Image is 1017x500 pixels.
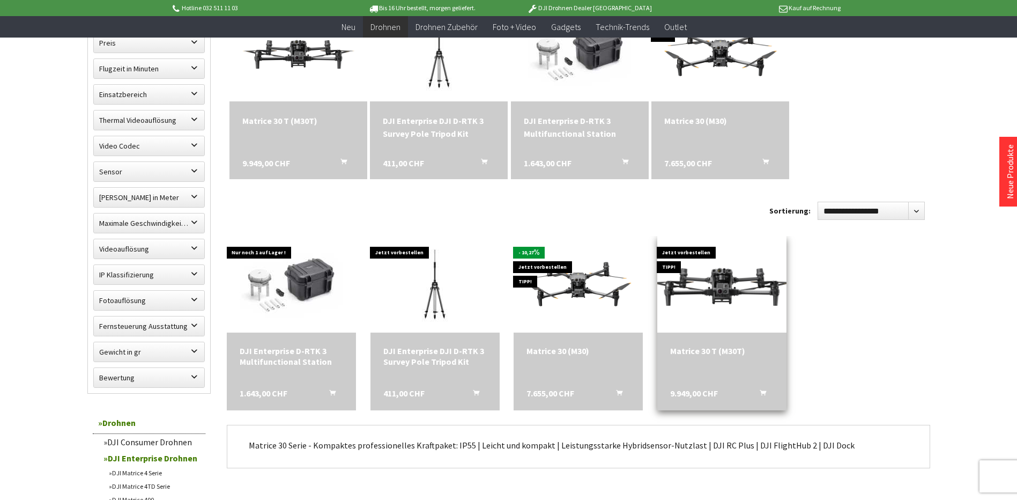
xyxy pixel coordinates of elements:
[769,202,811,219] label: Sortierung:
[94,33,204,53] label: Preis
[229,14,367,92] img: Matrice 30 T (M30T)
[94,59,204,78] label: Flugzeit in Minuten
[242,157,290,170] span: 9.949,00 CHF
[526,388,574,399] span: 7.655,00 CHF
[524,157,571,170] span: 1.643,00 CHF
[383,157,424,170] span: 411,00 CHF
[94,111,204,130] label: Thermal Videoauflösung
[657,16,694,38] a: Outlet
[596,21,649,32] span: Technik-Trends
[415,21,478,32] span: Drohnen Zubehör
[460,388,486,402] button: In den Warenkorb
[673,2,841,14] p: Kauf auf Rechnung
[94,136,204,156] label: Video Codec
[551,21,581,32] span: Gadgets
[383,114,495,140] div: DJI Enterprise DJI D-RTK 3 Survey Pole Tripod Kit
[526,345,630,356] div: Matrice 30 (M30)
[515,5,644,101] img: DJI Enterprise D-RTK 3 Multifunctional Station
[493,21,536,32] span: Foto + Video
[670,388,718,399] span: 9.949,00 CHF
[240,388,287,399] span: 1.643,00 CHF
[171,2,338,14] p: Hotline 032 511 11 03
[334,16,363,38] a: Neu
[526,345,630,356] a: Matrice 30 (M30) 7.655,00 CHF In den Warenkorb
[370,21,400,32] span: Drohnen
[609,157,635,171] button: In den Warenkorb
[240,345,343,367] div: DJI Enterprise D-RTK 3 Multifunctional Station
[94,291,204,310] label: Fotoauflösung
[749,157,775,171] button: In den Warenkorb
[94,342,204,362] label: Gewicht in gr
[93,412,205,434] a: Drohnen
[94,368,204,387] label: Bewertung
[524,114,636,140] a: DJI Enterprise D-RTK 3 Multifunctional Station 1.643,00 CHF In den Warenkorb
[747,388,773,402] button: In den Warenkorb
[98,450,205,466] a: DJI Enterprise Drohnen
[383,114,495,140] a: DJI Enterprise DJI D-RTK 3 Survey Pole Tripod Kit 411,00 CHF In den Warenkorb
[664,114,776,127] a: Matrice 30 (M30) 7.655,00 CHF In den Warenkorb
[227,236,355,333] img: DJI Enterprise D-RTK 3 Multifunctional Station
[94,188,204,207] label: Maximale Flughöhe in Meter
[408,16,485,38] a: Drohnen Zubehör
[524,114,636,140] div: DJI Enterprise D-RTK 3 Multifunctional Station
[632,233,812,335] img: Matrice 30 T (M30T)
[342,21,355,32] span: Neu
[664,114,776,127] div: Matrice 30 (M30)
[670,345,774,356] div: Matrice 30 T (M30T)
[383,345,487,367] div: DJI Enterprise DJI D-RTK 3 Survey Pole Tripod Kit
[370,236,499,333] img: DJI Enterprise DJI D-RTK 3 Survey Pole Tripod Kit
[94,239,204,259] label: Videoauflösung
[242,114,354,127] a: Matrice 30 T (M30T) 9.949,00 CHF In den Warenkorb
[383,345,487,367] a: DJI Enterprise DJI D-RTK 3 Survey Pole Tripod Kit 411,00 CHF In den Warenkorb
[240,345,343,367] a: DJI Enterprise D-RTK 3 Multifunctional Station 1.643,00 CHF In den Warenkorb
[485,16,544,38] a: Foto + Video
[383,388,425,399] span: 411,00 CHF
[242,114,354,127] div: Matrice 30 T (M30T)
[94,265,204,284] label: IP Klassifizierung
[249,439,908,452] p: Matrice 30 Serie - Kompaktes professionelles Kraftpaket: IP55 | Leicht und kompakt | Leistungssta...
[651,14,789,92] img: Matrice 30 (M30)
[375,5,503,101] img: DJI Enterprise DJI D-RTK 3 Survey Pole Tripod Kit
[664,157,712,170] span: 7.655,00 CHF
[103,480,205,493] a: DJI Matrice 4TD Serie
[363,16,408,38] a: Drohnen
[544,16,588,38] a: Gadgets
[670,345,774,356] a: Matrice 30 T (M30T) 9.949,00 CHF In den Warenkorb
[328,157,353,171] button: In den Warenkorb
[588,16,657,38] a: Technik-Trends
[1005,144,1015,199] a: Neue Produkte
[316,388,342,402] button: In den Warenkorb
[103,466,205,480] a: DJI Matrice 4 Serie
[603,388,629,402] button: In den Warenkorb
[664,21,687,32] span: Outlet
[338,2,506,14] p: Bis 16 Uhr bestellt, morgen geliefert.
[514,248,643,321] img: Matrice 30 (M30)
[506,2,673,14] p: DJI Drohnen Dealer [GEOGRAPHIC_DATA]
[94,85,204,104] label: Einsatzbereich
[94,214,204,233] label: Maximale Geschwindigkeit in km/h
[94,317,204,336] label: Fernsteuerung Ausstattung
[94,162,204,181] label: Sensor
[468,157,494,171] button: In den Warenkorb
[98,434,205,450] a: DJI Consumer Drohnen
